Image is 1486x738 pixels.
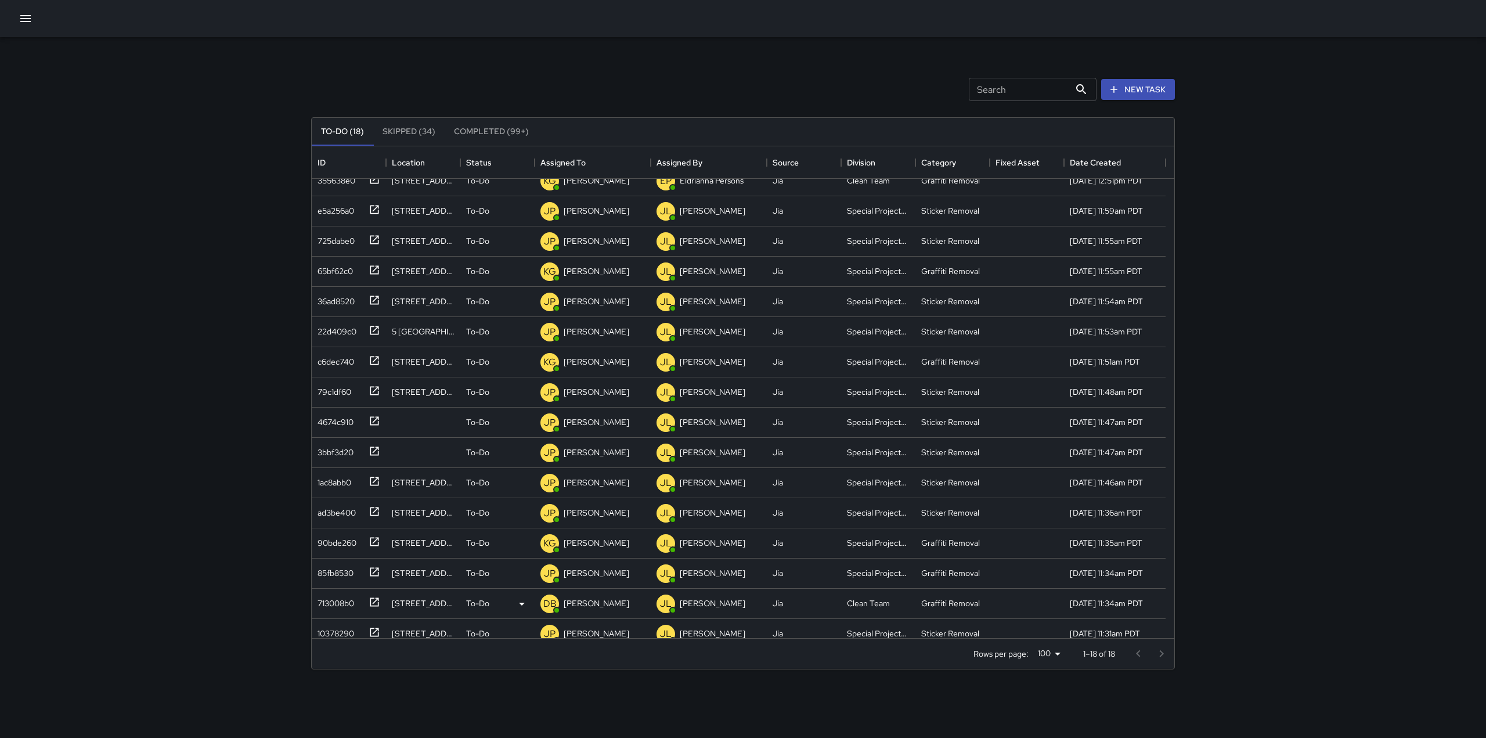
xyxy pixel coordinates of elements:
[564,296,629,307] p: [PERSON_NAME]
[680,567,745,579] p: [PERSON_NAME]
[841,146,915,179] div: Division
[660,597,672,611] p: JL
[313,200,354,217] div: e5a256a0
[535,146,651,179] div: Assigned To
[313,502,356,519] div: ad3be400
[392,628,455,639] div: 22 Battery Street
[544,204,556,218] p: JP
[921,416,979,428] div: Sticker Removal
[313,623,354,639] div: 10378290
[543,355,556,369] p: KG
[651,146,767,179] div: Assigned By
[466,146,492,179] div: Status
[1070,507,1142,519] div: 9/2/2025, 11:36am PDT
[564,175,629,186] p: [PERSON_NAME]
[915,146,990,179] div: Category
[313,472,351,488] div: 1ac8abb0
[564,326,629,337] p: [PERSON_NAME]
[392,265,455,277] div: 1 Market Street
[773,205,783,217] div: Jia
[680,205,745,217] p: [PERSON_NAME]
[544,567,556,581] p: JP
[392,477,455,488] div: 1 Pine Street
[1070,628,1140,639] div: 9/2/2025, 11:31am PDT
[660,476,672,490] p: JL
[1070,386,1143,398] div: 9/2/2025, 11:48am PDT
[1070,296,1143,307] div: 9/2/2025, 11:54am PDT
[847,296,910,307] div: Special Projects Team
[660,446,672,460] p: JL
[564,416,629,428] p: [PERSON_NAME]
[680,507,745,519] p: [PERSON_NAME]
[660,506,672,520] p: JL
[312,118,373,146] button: To-Do (18)
[921,597,980,609] div: Graffiti Removal
[564,477,629,488] p: [PERSON_NAME]
[847,567,910,579] div: Special Projects Team
[773,477,783,488] div: Jia
[466,356,489,368] p: To-Do
[847,537,910,549] div: Special Projects Team
[313,532,356,549] div: 90bde260
[921,567,980,579] div: Graffiti Removal
[392,175,455,186] div: 456 Sutter Street
[660,295,672,309] p: JL
[544,235,556,249] p: JP
[544,386,556,399] p: JP
[466,386,489,398] p: To-Do
[921,507,979,519] div: Sticker Removal
[1070,205,1143,217] div: 9/2/2025, 11:59am PDT
[660,386,672,399] p: JL
[847,416,910,428] div: Special Projects Team
[466,628,489,639] p: To-Do
[1070,567,1143,579] div: 9/2/2025, 11:34am PDT
[680,597,745,609] p: [PERSON_NAME]
[657,146,702,179] div: Assigned By
[466,296,489,307] p: To-Do
[660,204,672,218] p: JL
[392,386,455,398] div: 1 California Street
[773,326,783,337] div: Jia
[564,235,629,247] p: [PERSON_NAME]
[466,597,489,609] p: To-Do
[544,506,556,520] p: JP
[544,627,556,641] p: JP
[313,231,355,247] div: 725dabe0
[466,537,489,549] p: To-Do
[773,175,783,186] div: Jia
[921,235,979,247] div: Sticker Removal
[847,628,910,639] div: Special Projects Team
[313,381,351,398] div: 79c1df60
[1070,356,1140,368] div: 9/2/2025, 11:51am PDT
[773,265,783,277] div: Jia
[313,593,354,609] div: 713008b0
[392,205,455,217] div: 101 Market Street
[392,567,455,579] div: 22 Battery Street
[313,291,355,307] div: 36ad8520
[564,205,629,217] p: [PERSON_NAME]
[773,416,783,428] div: Jia
[680,386,745,398] p: [PERSON_NAME]
[773,296,783,307] div: Jia
[544,416,556,430] p: JP
[313,442,354,458] div: 3bbf3d20
[660,627,672,641] p: JL
[544,295,556,309] p: JP
[466,326,489,337] p: To-Do
[543,597,557,611] p: DB
[773,386,783,398] div: Jia
[564,567,629,579] p: [PERSON_NAME]
[921,386,979,398] div: Sticker Removal
[1070,265,1142,277] div: 9/2/2025, 11:55am PDT
[1070,597,1143,609] div: 9/2/2025, 11:34am PDT
[660,235,672,249] p: JL
[921,628,979,639] div: Sticker Removal
[680,326,745,337] p: [PERSON_NAME]
[564,356,629,368] p: [PERSON_NAME]
[773,356,783,368] div: Jia
[773,235,783,247] div: Jia
[847,146,875,179] div: Division
[313,261,353,277] div: 65bf62c0
[996,146,1040,179] div: Fixed Asset
[921,175,980,186] div: Graffiti Removal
